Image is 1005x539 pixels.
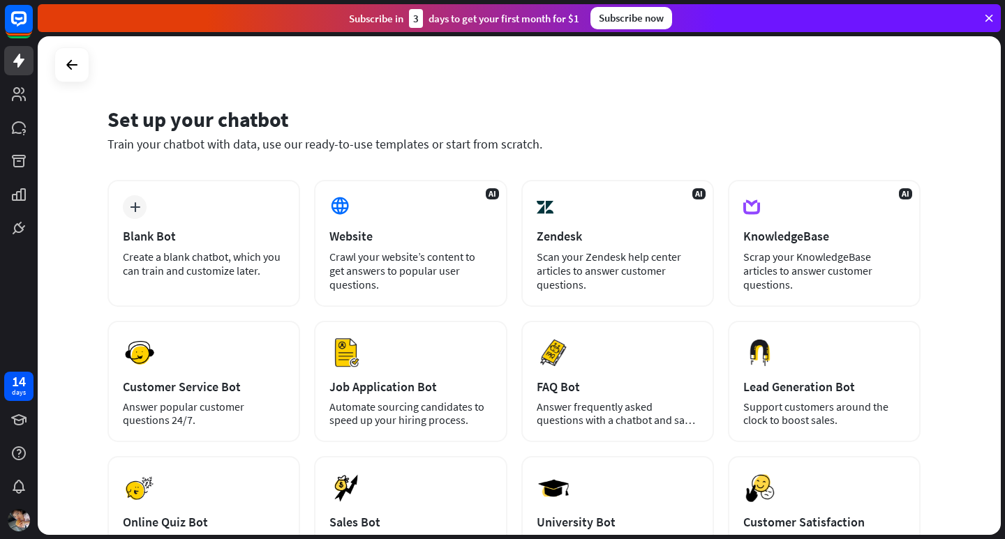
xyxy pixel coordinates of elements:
div: Support customers around the clock to boost sales. [743,400,905,427]
span: AI [899,188,912,199]
div: Job Application Bot [329,379,491,395]
div: KnowledgeBase [743,228,905,244]
div: Create a blank chatbot, which you can train and customize later. [123,250,285,278]
div: 14 [12,375,26,388]
div: Online Quiz Bot [123,514,285,530]
div: Customer Satisfaction [743,514,905,530]
div: Answer frequently asked questions with a chatbot and save your time. [537,400,699,427]
div: Lead Generation Bot [743,379,905,395]
div: Subscribe in days to get your first month for $1 [349,9,579,28]
i: plus [130,202,140,212]
div: Blank Bot [123,228,285,244]
div: University Bot [537,514,699,530]
div: Sales Bot [329,514,491,530]
span: AI [486,188,499,199]
div: Zendesk [537,228,699,244]
button: Open LiveChat chat widget [11,6,53,47]
div: Website [329,228,491,244]
div: Scan your Zendesk help center articles to answer customer questions. [537,250,699,291]
div: Scrap your KnowledgeBase articles to answer customer questions. [743,250,905,291]
div: Automate sourcing candidates to speed up your hiring process. [329,400,491,427]
div: FAQ Bot [537,379,699,395]
div: 3 [409,9,423,28]
div: Answer popular customer questions 24/7. [123,400,285,427]
div: Crawl your website’s content to get answers to popular user questions. [329,250,491,291]
span: AI [692,188,706,199]
div: Subscribe now [590,7,672,29]
div: days [12,388,26,397]
div: Customer Service Bot [123,379,285,395]
a: 14 days [4,372,33,401]
div: Train your chatbot with data, use our ready-to-use templates or start from scratch. [107,136,921,152]
div: Set up your chatbot [107,106,921,132]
